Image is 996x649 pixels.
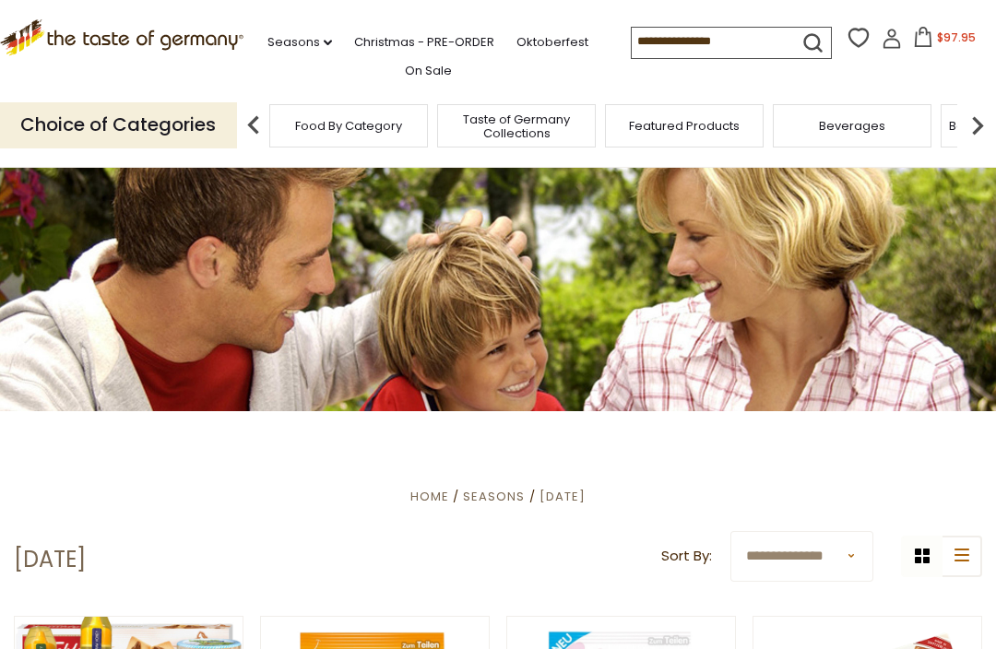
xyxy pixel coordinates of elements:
span: $97.95 [937,29,976,45]
a: Beverages [819,119,885,133]
a: Seasons [463,488,525,505]
a: Seasons [267,32,332,53]
a: Taste of Germany Collections [443,112,590,140]
a: Oktoberfest [516,32,588,53]
a: [DATE] [539,488,586,505]
img: previous arrow [235,107,272,144]
h1: [DATE] [14,546,86,573]
button: $97.95 [906,27,984,54]
label: Sort By: [661,545,712,568]
a: Christmas - PRE-ORDER [354,32,494,53]
a: Home [410,488,449,505]
a: Featured Products [629,119,740,133]
a: Food By Category [295,119,402,133]
img: next arrow [959,107,996,144]
a: On Sale [405,61,452,81]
